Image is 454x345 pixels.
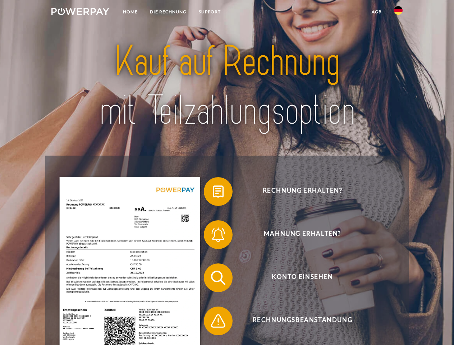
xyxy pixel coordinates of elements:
img: qb_warning.svg [209,312,227,330]
img: de [394,6,403,15]
button: Konto einsehen [204,263,391,292]
a: agb [366,5,388,18]
a: Home [117,5,144,18]
img: qb_search.svg [209,269,227,287]
span: Rechnungsbeanstandung [214,307,390,335]
button: Rechnungsbeanstandung [204,307,391,335]
button: Mahnung erhalten? [204,220,391,249]
span: Rechnung erhalten? [214,177,390,206]
img: logo-powerpay-white.svg [51,8,109,15]
a: DIE RECHNUNG [144,5,193,18]
a: SUPPORT [193,5,227,18]
img: title-powerpay_de.svg [69,34,385,138]
button: Rechnung erhalten? [204,177,391,206]
span: Mahnung erhalten? [214,220,390,249]
img: qb_bell.svg [209,226,227,244]
img: qb_bill.svg [209,183,227,201]
span: Konto einsehen [214,263,390,292]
